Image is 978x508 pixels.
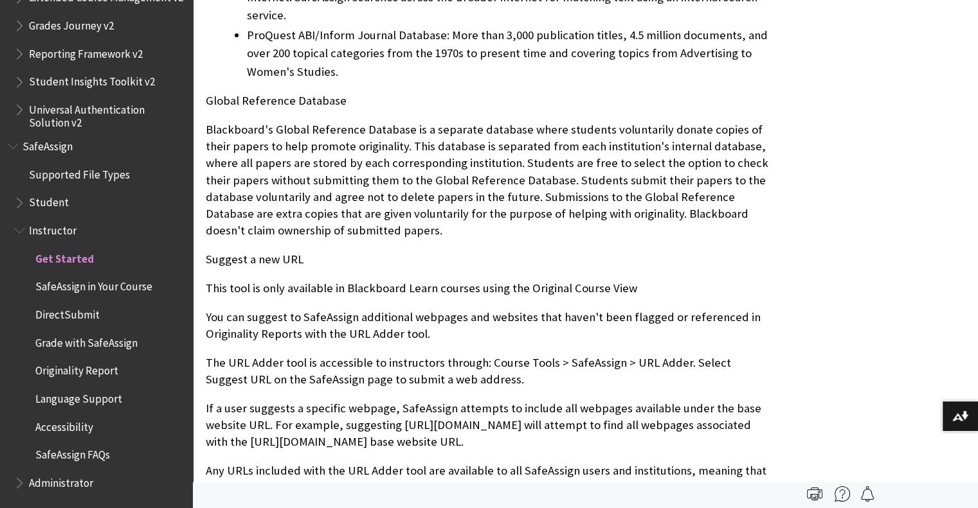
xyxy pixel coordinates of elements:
[835,486,850,502] img: More help
[8,136,185,494] nav: Book outline for Blackboard SafeAssign
[206,121,775,239] p: Blackboard's Global Reference Database is a separate database where students voluntarily donate c...
[35,248,94,265] span: Get Started
[29,99,184,129] span: Universal Authentication Solution v2
[206,309,775,342] p: You can suggest to SafeAssign additional webpages and websites that haven't been flagged or refer...
[29,220,77,237] span: Instructor
[807,486,822,502] img: Print
[206,280,775,297] p: This tool is only available in Blackboard Learn courses using the Original Course View
[29,71,155,89] span: Student Insights Toolkit v2
[29,472,93,489] span: Administrator
[206,400,775,451] p: If a user suggests a specific webpage, SafeAssign attempts to include all webpages available unde...
[35,360,118,378] span: Originality Report
[29,43,143,60] span: Reporting Framework v2
[29,192,69,209] span: Student
[35,276,152,293] span: SafeAssign in Your Course
[206,251,775,268] p: Suggest a new URL
[206,462,775,496] p: Any URLs included with the URL Adder tool are available to all SafeAssign users and institutions,...
[35,332,138,349] span: Grade with SafeAssign
[23,136,73,153] span: SafeAssign
[206,92,775,109] p: Global Reference Database
[35,444,110,462] span: SafeAssign FAQs
[29,164,130,181] span: Supported File Types
[35,388,122,405] span: Language Support
[860,486,875,502] img: Follow this page
[29,15,114,32] span: Grades Journey v2
[35,304,100,321] span: DirectSubmit
[35,416,93,434] span: Accessibility
[247,26,775,80] li: ProQuest ABI/Inform Journal Database: More than 3,000 publication titles, 4.5 million documents, ...
[206,355,775,388] p: The URL Adder tool is accessible to instructors through: Course Tools > SafeAssign > URL Adder. S...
